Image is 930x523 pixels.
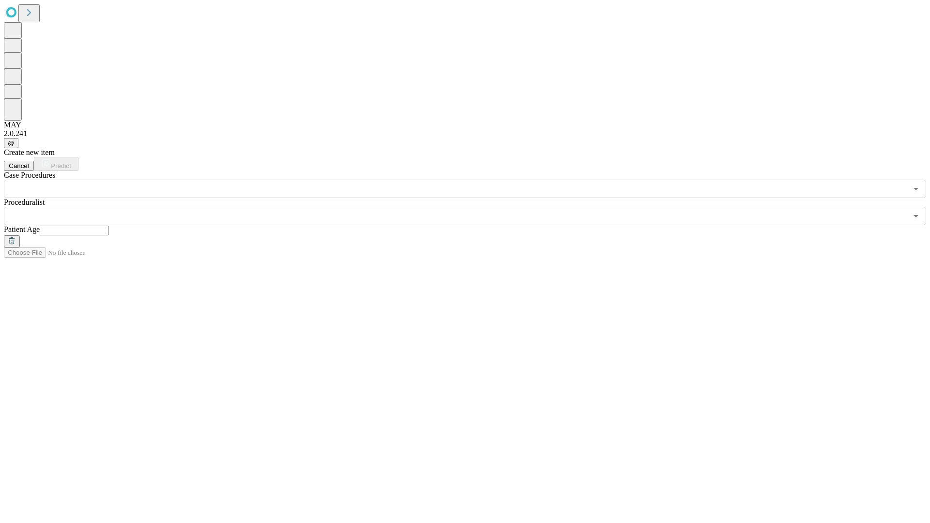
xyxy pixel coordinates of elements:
[4,161,34,171] button: Cancel
[909,209,923,223] button: Open
[9,162,29,169] span: Cancel
[4,198,45,206] span: Proceduralist
[4,171,55,179] span: Scheduled Procedure
[4,129,926,138] div: 2.0.241
[4,225,40,233] span: Patient Age
[909,182,923,196] button: Open
[4,148,55,156] span: Create new item
[34,157,78,171] button: Predict
[4,138,18,148] button: @
[8,139,15,147] span: @
[51,162,71,169] span: Predict
[4,121,926,129] div: MAY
